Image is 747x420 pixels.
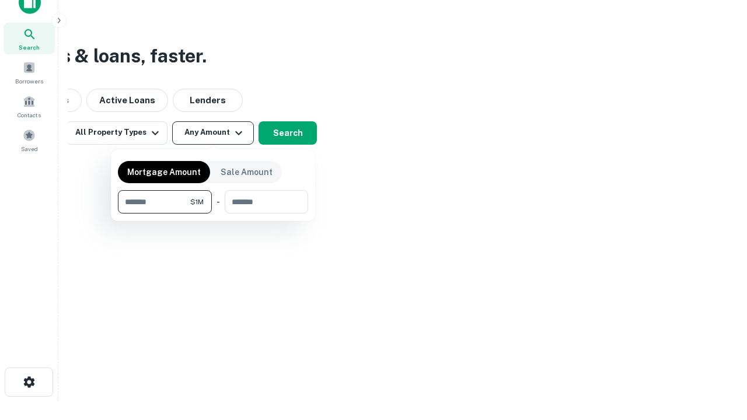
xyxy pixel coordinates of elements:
[217,190,220,213] div: -
[190,197,204,207] span: $1M
[221,166,273,178] p: Sale Amount
[689,327,747,383] iframe: Chat Widget
[127,166,201,178] p: Mortgage Amount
